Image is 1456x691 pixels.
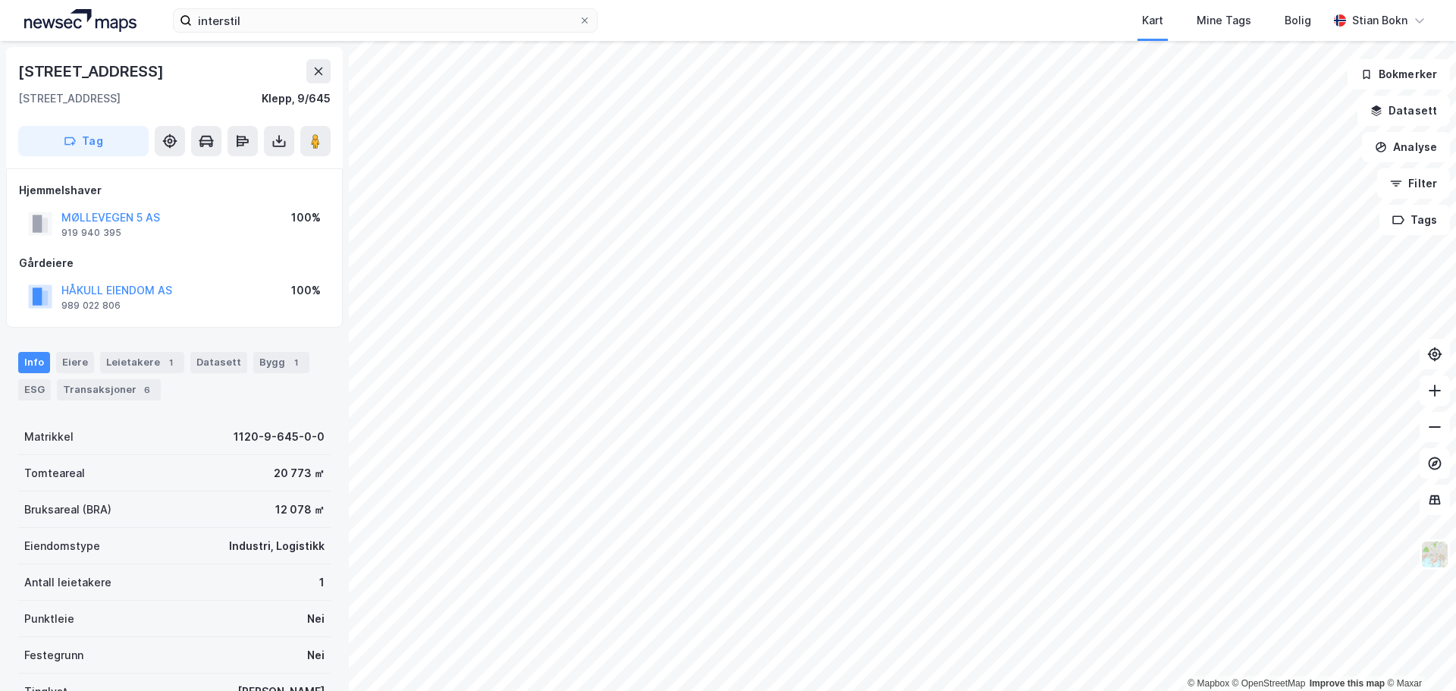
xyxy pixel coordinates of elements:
[24,573,111,592] div: Antall leietakere
[291,281,321,300] div: 100%
[262,90,331,108] div: Klepp, 9/645
[192,9,579,32] input: Søk på adresse, matrikkel, gårdeiere, leietakere eller personer
[56,352,94,373] div: Eiere
[1379,205,1450,235] button: Tags
[61,300,121,312] div: 989 022 806
[288,355,303,370] div: 1
[19,181,330,199] div: Hjemmelshaver
[1380,618,1456,691] iframe: Chat Widget
[274,464,325,482] div: 20 773 ㎡
[1357,96,1450,126] button: Datasett
[18,90,121,108] div: [STREET_ADDRESS]
[18,379,51,400] div: ESG
[253,352,309,373] div: Bygg
[24,646,83,664] div: Festegrunn
[1310,678,1385,689] a: Improve this map
[24,537,100,555] div: Eiendomstype
[275,501,325,519] div: 12 078 ㎡
[291,209,321,227] div: 100%
[307,610,325,628] div: Nei
[18,352,50,373] div: Info
[307,646,325,664] div: Nei
[1285,11,1311,30] div: Bolig
[1352,11,1407,30] div: Stian Bokn
[61,227,121,239] div: 919 940 395
[1188,678,1229,689] a: Mapbox
[1142,11,1163,30] div: Kart
[163,355,178,370] div: 1
[1362,132,1450,162] button: Analyse
[18,126,149,156] button: Tag
[24,610,74,628] div: Punktleie
[319,573,325,592] div: 1
[24,464,85,482] div: Tomteareal
[140,382,155,397] div: 6
[24,428,74,446] div: Matrikkel
[1377,168,1450,199] button: Filter
[229,537,325,555] div: Industri, Logistikk
[1232,678,1306,689] a: OpenStreetMap
[1348,59,1450,90] button: Bokmerker
[24,501,111,519] div: Bruksareal (BRA)
[190,352,247,373] div: Datasett
[1380,618,1456,691] div: Kontrollprogram for chat
[234,428,325,446] div: 1120-9-645-0-0
[1197,11,1251,30] div: Mine Tags
[24,9,136,32] img: logo.a4113a55bc3d86da70a041830d287a7e.svg
[100,352,184,373] div: Leietakere
[1420,540,1449,569] img: Z
[57,379,161,400] div: Transaksjoner
[18,59,167,83] div: [STREET_ADDRESS]
[19,254,330,272] div: Gårdeiere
